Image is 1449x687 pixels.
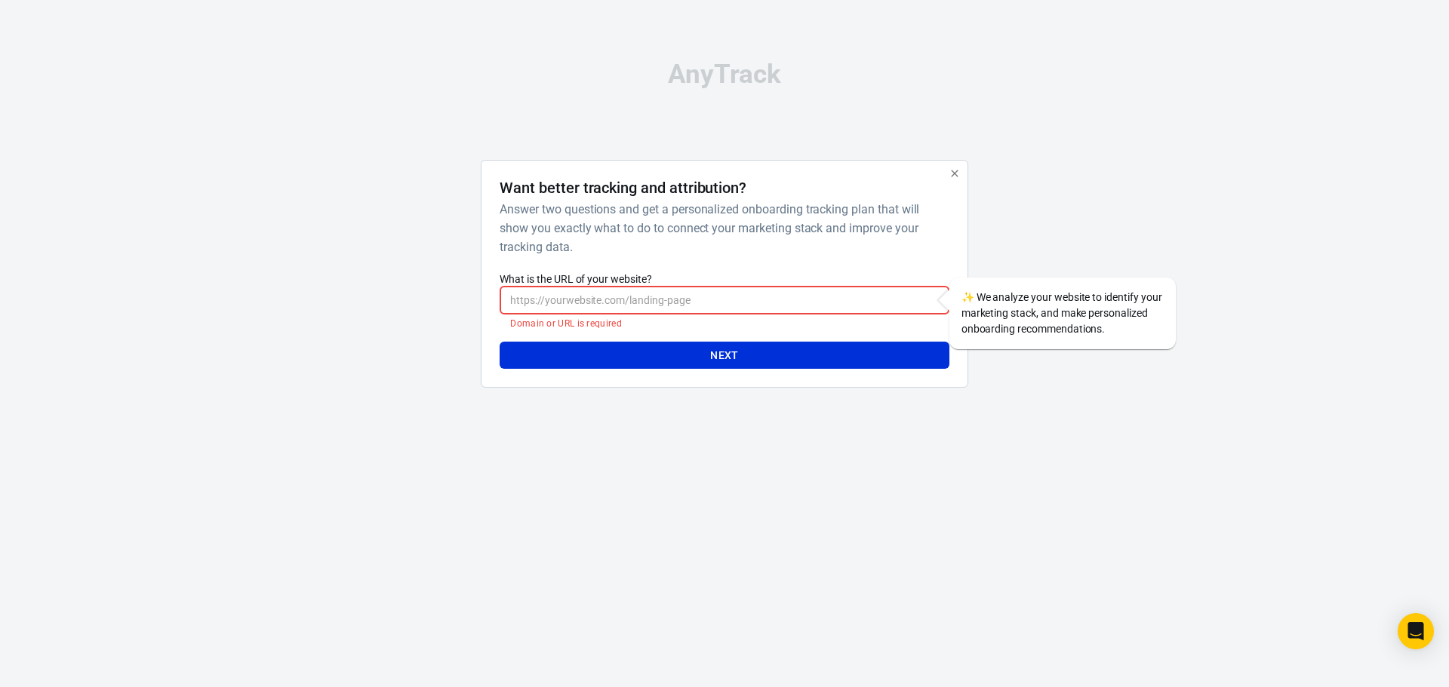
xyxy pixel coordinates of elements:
[500,287,949,314] input: https://yourwebsite.com/landing-page
[510,317,938,330] p: Domain or URL is required
[961,291,974,303] span: sparkles
[500,271,949,287] label: What is the URL of your website?
[500,342,949,370] button: Next
[500,200,943,256] h6: Answer two questions and get a personalized onboarding tracking plan that will show you exactly w...
[1398,613,1434,649] div: Open Intercom Messenger
[347,61,1102,87] div: AnyTrack
[949,278,1176,349] div: We analyze your website to identify your marketing stack, and make personalized onboarding recomm...
[500,179,746,197] h4: Want better tracking and attribution?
